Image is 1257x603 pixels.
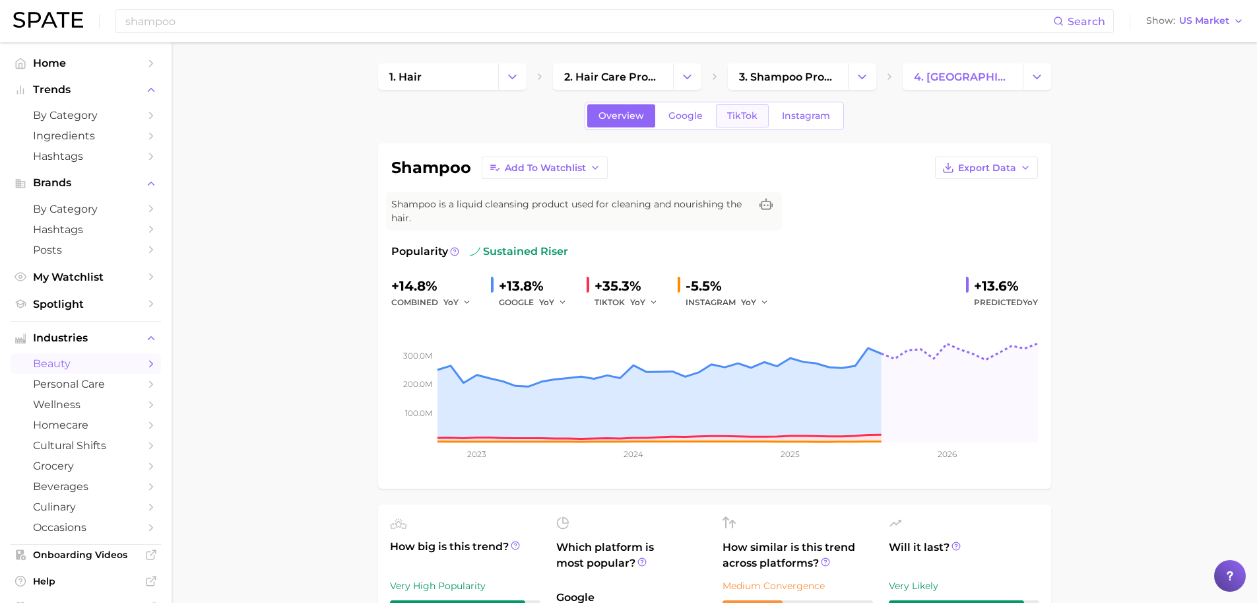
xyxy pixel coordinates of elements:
a: homecare [11,415,161,435]
span: YoY [539,297,554,308]
a: by Category [11,199,161,219]
span: Popularity [391,244,448,260]
a: by Category [11,105,161,125]
a: 4. [GEOGRAPHIC_DATA] [903,63,1023,90]
div: combined [391,295,480,310]
span: Trends [33,84,139,96]
div: INSTAGRAM [686,295,778,310]
span: homecare [33,419,139,431]
a: culinary [11,497,161,517]
div: +14.8% [391,275,480,297]
span: Home [33,57,139,69]
button: Export Data [935,157,1038,179]
tspan: 2024 [624,449,643,459]
span: Spotlight [33,298,139,310]
span: cultural shifts [33,439,139,452]
span: 4. [GEOGRAPHIC_DATA] [914,71,1012,83]
a: Help [11,571,161,591]
span: beauty [33,357,139,370]
tspan: 2026 [937,449,956,459]
a: Spotlight [11,294,161,314]
span: Which platform is most popular? [556,540,707,583]
div: GOOGLE [499,295,576,310]
a: Hashtags [11,219,161,240]
a: Home [11,53,161,73]
span: Onboarding Videos [33,549,139,561]
span: How big is this trend? [390,539,540,571]
span: grocery [33,460,139,472]
span: Show [1146,17,1175,24]
button: YoY [741,295,769,310]
span: Search [1068,15,1105,28]
span: Shampoo is a liquid cleansing product used for cleaning and nourishing the hair. [391,197,750,225]
a: wellness [11,394,161,415]
span: Brands [33,177,139,189]
a: 1. hair [378,63,498,90]
a: cultural shifts [11,435,161,456]
span: beverages [33,480,139,493]
button: Change Category [848,63,876,90]
span: US Market [1179,17,1229,24]
button: YoY [443,295,472,310]
span: wellness [33,398,139,411]
span: Will it last? [889,540,1039,571]
span: Hashtags [33,223,139,236]
button: Change Category [1023,63,1051,90]
div: +13.6% [974,275,1038,297]
a: Posts [11,240,161,260]
span: Add to Watchlist [505,162,586,174]
span: sustained riser [470,244,568,260]
a: Ingredients [11,125,161,146]
span: 3. shampoo products [739,71,837,83]
span: personal care [33,378,139,390]
span: Ingredients [33,129,139,142]
div: Very High Popularity [390,578,540,594]
span: 2. hair care products [564,71,662,83]
span: Posts [33,244,139,256]
a: My Watchlist [11,267,161,287]
span: Industries [33,332,139,344]
div: -5.5% [686,275,778,297]
a: grocery [11,456,161,476]
button: Change Category [498,63,527,90]
div: +35.3% [595,275,667,297]
div: Very Likely [889,578,1039,594]
h1: shampoo [391,160,471,176]
a: Onboarding Videos [11,545,161,565]
tspan: 2025 [781,449,800,459]
button: YoY [630,295,659,310]
span: Help [33,575,139,587]
span: How similar is this trend across platforms? [723,540,873,571]
span: by Category [33,203,139,215]
button: Trends [11,80,161,100]
tspan: 2023 [467,449,486,459]
span: 1. hair [389,71,422,83]
img: sustained riser [470,246,480,257]
span: YoY [630,297,645,308]
span: occasions [33,521,139,534]
a: Overview [587,104,655,127]
div: +13.8% [499,275,576,297]
span: YoY [443,297,459,308]
span: Overview [598,110,644,122]
button: Add to Watchlist [482,157,608,179]
input: Search here for a brand, industry, or ingredient [124,10,1053,32]
button: Brands [11,173,161,193]
a: Hashtags [11,146,161,166]
span: Google [668,110,703,122]
button: YoY [539,295,567,310]
a: occasions [11,517,161,538]
span: by Category [33,109,139,122]
span: Export Data [958,162,1016,174]
a: personal care [11,374,161,394]
a: beauty [11,353,161,374]
div: Medium Convergence [723,578,873,594]
button: Industries [11,328,161,348]
img: SPATE [13,12,83,28]
a: 3. shampoo products [728,63,848,90]
span: YoY [741,297,756,308]
span: Instagram [782,110,830,122]
a: Google [657,104,714,127]
a: Instagram [771,104,841,127]
span: My Watchlist [33,271,139,283]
